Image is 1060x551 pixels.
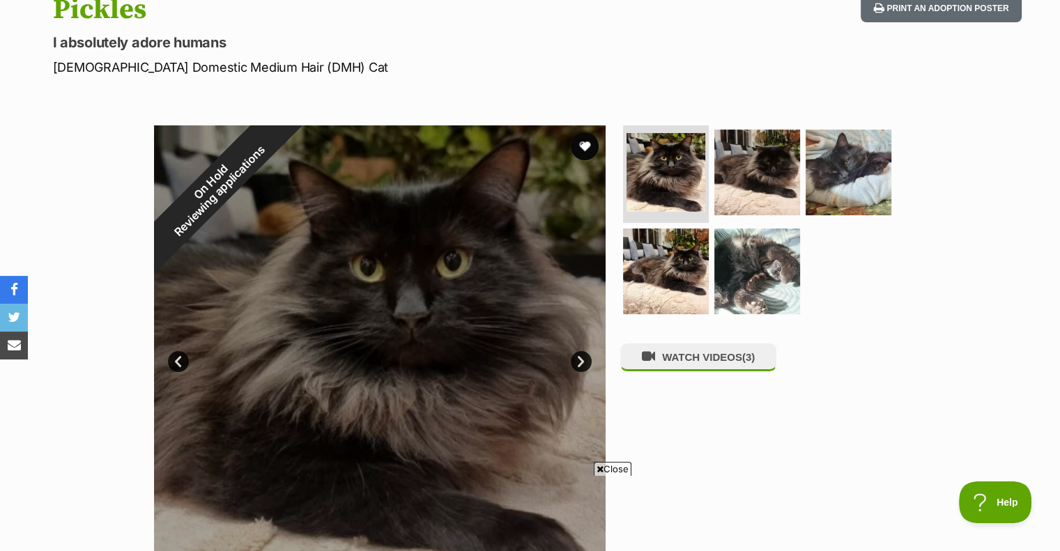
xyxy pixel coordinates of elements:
span: Reviewing applications [171,143,267,239]
iframe: Advertisement [277,481,784,544]
a: Next [571,351,592,372]
p: [DEMOGRAPHIC_DATA] Domestic Medium Hair (DMH) Cat [53,58,643,77]
img: Photo of Pickles [714,130,800,215]
button: favourite [571,132,599,160]
p: I absolutely adore humans [53,33,643,52]
iframe: Help Scout Beacon - Open [959,481,1032,523]
img: Photo of Pickles [806,130,891,215]
img: Photo of Pickles [714,228,800,314]
div: On Hold [115,87,314,286]
span: Close [594,462,631,476]
a: Prev [168,351,189,372]
img: Photo of Pickles [623,228,709,314]
span: (3) [742,351,755,363]
img: Photo of Pickles [627,133,705,212]
button: WATCH VIDEOS(3) [620,343,776,371]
